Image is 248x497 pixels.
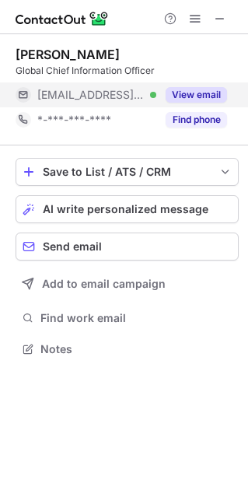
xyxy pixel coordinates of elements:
button: Reveal Button [166,112,227,128]
div: Save to List / ATS / CRM [43,166,211,178]
button: save-profile-one-click [16,158,239,186]
button: AI write personalized message [16,195,239,223]
span: Send email [43,240,102,253]
div: Global Chief Information Officer [16,64,239,78]
button: Notes [16,338,239,360]
span: Notes [40,342,232,356]
button: Add to email campaign [16,270,239,298]
div: [PERSON_NAME] [16,47,120,62]
button: Find work email [16,307,239,329]
img: ContactOut v5.3.10 [16,9,109,28]
span: Find work email [40,311,232,325]
span: [EMAIL_ADDRESS][DOMAIN_NAME] [37,88,145,102]
span: AI write personalized message [43,203,208,215]
button: Reveal Button [166,87,227,103]
button: Send email [16,233,239,261]
span: Add to email campaign [42,278,166,290]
